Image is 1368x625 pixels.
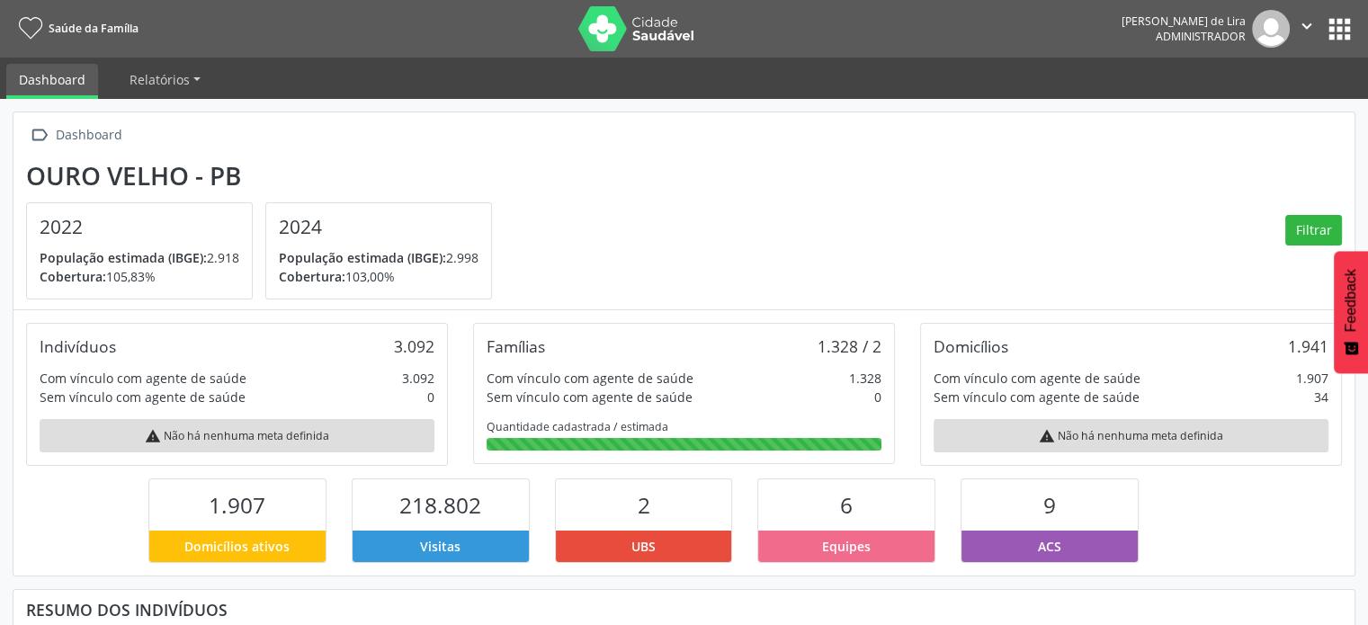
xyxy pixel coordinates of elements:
button:  [1290,10,1324,48]
a: Relatórios [117,64,213,95]
span: ACS [1038,537,1061,556]
span: 2 [638,490,650,520]
a:  Dashboard [26,122,125,148]
a: Dashboard [6,64,98,99]
p: 2.918 [40,248,239,267]
span: 6 [840,490,853,520]
h4: 2024 [279,216,478,238]
span: População estimada (IBGE): [40,249,207,266]
span: 218.802 [399,490,481,520]
button: apps [1324,13,1355,45]
span: Feedback [1343,269,1359,332]
button: Feedback - Mostrar pesquisa [1334,251,1368,373]
div: 34 [1314,388,1328,406]
span: Domicílios ativos [184,537,290,556]
a: Saúde da Família [13,13,139,43]
button: Filtrar [1285,215,1342,246]
p: 2.998 [279,248,478,267]
h4: 2022 [40,216,239,238]
span: Administrador [1156,29,1246,44]
div: Ouro Velho - PB [26,161,505,191]
div: 3.092 [394,336,434,356]
div: Indivíduos [40,336,116,356]
div: [PERSON_NAME] de Lira [1122,13,1246,29]
div: Quantidade cadastrada / estimada [487,419,881,434]
div: Resumo dos indivíduos [26,600,1342,620]
p: 105,83% [40,267,239,286]
div: Com vínculo com agente de saúde [934,369,1140,388]
div: 0 [874,388,881,406]
i: warning [145,428,161,444]
div: Não há nenhuma meta definida [40,419,434,452]
div: 1.328 / 2 [818,336,881,356]
span: UBS [631,537,656,556]
div: 1.328 [849,369,881,388]
div: 1.907 [1296,369,1328,388]
i:  [26,122,52,148]
span: Relatórios [130,71,190,88]
div: 0 [427,388,434,406]
span: 9 [1043,490,1056,520]
img: img [1252,10,1290,48]
span: Equipes [822,537,871,556]
div: 1.941 [1288,336,1328,356]
div: Dashboard [52,122,125,148]
div: Com vínculo com agente de saúde [40,369,246,388]
div: 3.092 [402,369,434,388]
span: População estimada (IBGE): [279,249,446,266]
div: Famílias [487,336,545,356]
div: Sem vínculo com agente de saúde [40,388,246,406]
div: Com vínculo com agente de saúde [487,369,693,388]
span: Visitas [420,537,460,556]
div: Sem vínculo com agente de saúde [934,388,1140,406]
div: Não há nenhuma meta definida [934,419,1328,452]
span: Cobertura: [279,268,345,285]
span: 1.907 [209,490,265,520]
div: Domicílios [934,336,1008,356]
span: Saúde da Família [49,21,139,36]
p: 103,00% [279,267,478,286]
div: Sem vínculo com agente de saúde [487,388,693,406]
i:  [1297,16,1317,36]
i: warning [1039,428,1055,444]
span: Cobertura: [40,268,106,285]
